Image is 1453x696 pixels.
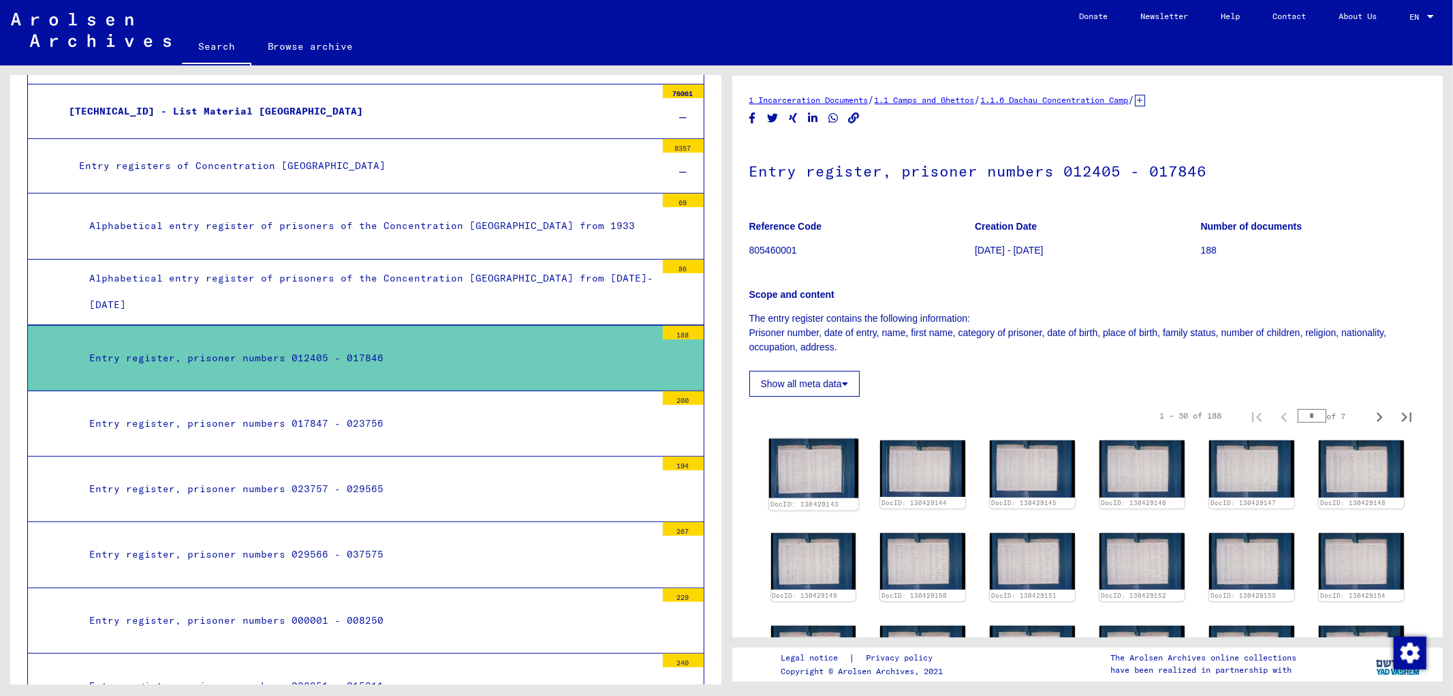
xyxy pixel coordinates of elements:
[880,440,965,497] img: 001.jpg
[79,265,656,318] div: Alphabetical entry register of prisoners of the Concentration [GEOGRAPHIC_DATA] from [DATE]-[DATE]
[1319,626,1404,682] img: 001.jpg
[1243,402,1270,429] button: First page
[990,626,1075,682] img: 001.jpg
[1393,636,1426,669] div: Change consent
[1209,533,1294,590] img: 001.jpg
[1270,402,1298,429] button: Previous page
[770,500,839,509] a: DocID: 130429143
[1101,499,1166,506] a: DocID: 130429146
[981,95,1129,105] a: 1.1.6 Dachau Concentration Camp
[79,476,656,502] div: Entry register, prisoner numbers 023757 - 029565
[59,98,656,125] div: [TECHNICAL_ID] - List Material [GEOGRAPHIC_DATA]
[781,651,949,665] div: |
[772,592,837,599] a: DocID: 130429149
[1110,664,1296,676] p: have been realized in partnership with
[855,651,949,665] a: Privacy policy
[749,289,834,300] b: Scope and content
[1210,592,1276,599] a: DocID: 130429153
[1099,440,1185,497] img: 001.jpg
[1394,637,1426,669] img: Change consent
[991,592,1057,599] a: DocID: 130429151
[1366,402,1393,429] button: Next page
[1320,499,1386,506] a: DocID: 130429148
[1201,243,1426,258] p: 188
[1210,499,1276,506] a: DocID: 130429147
[749,221,822,232] b: Reference Code
[1201,221,1302,232] b: Number of documents
[1209,626,1294,682] img: 001.jpg
[880,533,965,590] img: 001.jpg
[749,243,974,258] p: 805460001
[663,522,704,536] div: 267
[663,194,704,207] div: 69
[768,439,858,498] img: 001.jpg
[1159,410,1221,422] div: 1 – 30 of 188
[1320,592,1386,599] a: DocID: 130429154
[880,626,965,682] img: 001.jpg
[766,110,780,127] button: Share on Twitter
[991,499,1057,506] a: DocID: 130429145
[771,626,856,682] img: 001.jpg
[749,140,1426,200] h1: Entry register, prisoner numbers 012405 - 017846
[663,457,704,470] div: 194
[69,153,656,179] div: Entry registers of Concentration [GEOGRAPHIC_DATA]
[663,85,704,98] div: 76061
[869,93,875,106] span: /
[975,221,1037,232] b: Creation Date
[11,13,171,47] img: Arolsen_neg.svg
[1101,592,1166,599] a: DocID: 130429152
[79,213,656,239] div: Alphabetical entry register of prisoners of the Concentration [GEOGRAPHIC_DATA] from 1933
[847,110,861,127] button: Copy link
[786,110,800,127] button: Share on Xing
[990,440,1075,497] img: 001.jpg
[1409,12,1424,22] span: EN
[79,410,656,437] div: Entry register, prisoner numbers 017847 - 023756
[663,654,704,667] div: 240
[875,95,975,105] a: 1.1 Camps and Ghettos
[1209,440,1294,497] img: 001.jpg
[749,312,1426,354] p: The entry register contains the following information: Prisoner number, date of entry, name, firs...
[749,371,860,397] button: Show all meta data
[663,260,704,273] div: 86
[881,499,947,506] a: DocID: 130429144
[79,541,656,568] div: Entry register, prisoner numbers 029566 - 037575
[79,345,656,372] div: Entry register, prisoner numbers 012405 - 017846
[771,533,856,590] img: 001.jpg
[663,588,704,602] div: 229
[251,30,370,63] a: Browse archive
[663,139,704,153] div: 8357
[1319,440,1404,497] img: 001.jpg
[826,110,841,127] button: Share on WhatsApp
[1099,626,1185,682] img: 001.jpg
[745,110,760,127] button: Share on Facebook
[79,607,656,634] div: Entry register, prisoner numbers 000001 - 008250
[975,243,1200,258] p: [DATE] - [DATE]
[1298,410,1366,423] div: of 7
[1110,652,1296,664] p: The Arolsen Archives online collections
[1099,533,1185,590] img: 001.jpg
[781,651,849,665] a: Legal notice
[182,30,251,65] a: Search
[975,93,981,106] span: /
[663,391,704,405] div: 200
[1373,647,1424,681] img: yv_logo.png
[990,533,1075,590] img: 001.jpg
[1319,533,1404,590] img: 001.jpg
[1129,93,1135,106] span: /
[881,592,947,599] a: DocID: 130429150
[1393,402,1420,429] button: Last page
[806,110,820,127] button: Share on LinkedIn
[663,326,704,339] div: 188
[781,665,949,678] p: Copyright © Arolsen Archives, 2021
[749,95,869,105] a: 1 Incarceration Documents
